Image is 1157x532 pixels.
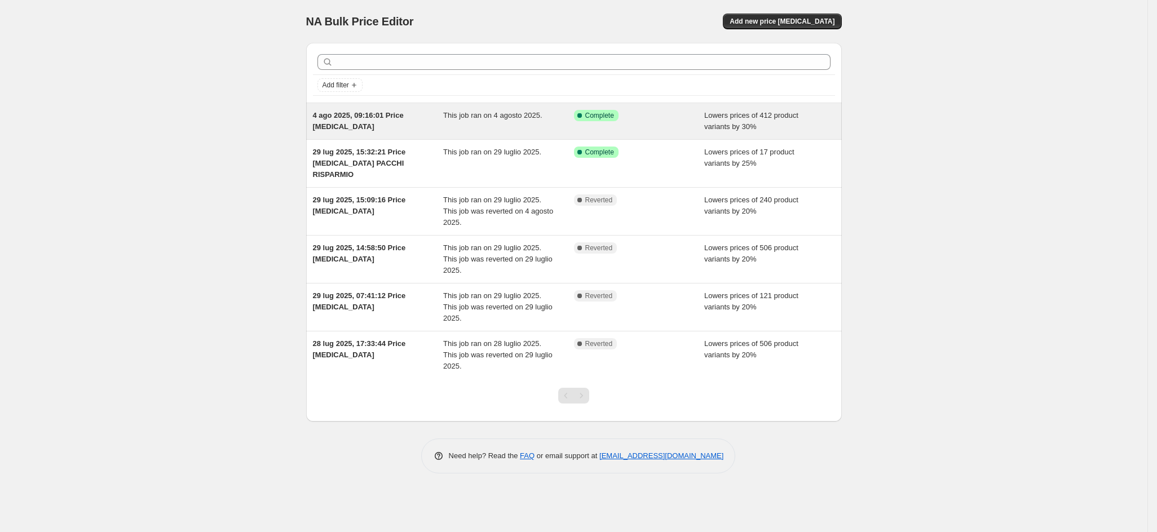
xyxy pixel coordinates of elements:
[585,111,614,120] span: Complete
[323,81,349,90] span: Add filter
[443,148,541,156] span: This job ran on 29 luglio 2025.
[599,451,723,460] a: [EMAIL_ADDRESS][DOMAIN_NAME]
[317,78,363,92] button: Add filter
[704,148,794,167] span: Lowers prices of 17 product variants by 25%
[443,339,553,370] span: This job ran on 28 luglio 2025. This job was reverted on 29 luglio 2025.
[313,243,406,263] span: 29 lug 2025, 14:58:50 Price [MEDICAL_DATA]
[443,291,553,322] span: This job ran on 29 luglio 2025. This job was reverted on 29 luglio 2025.
[306,15,414,28] span: NA Bulk Price Editor
[704,339,798,359] span: Lowers prices of 506 product variants by 20%
[443,243,553,274] span: This job ran on 29 luglio 2025. This job was reverted on 29 luglio 2025.
[585,243,613,252] span: Reverted
[704,243,798,263] span: Lowers prices of 506 product variants by 20%
[313,148,406,179] span: 29 lug 2025, 15:32:21 Price [MEDICAL_DATA] PACCHI RISPARMIO
[704,111,798,131] span: Lowers prices of 412 product variants by 30%
[443,111,542,119] span: This job ran on 4 agosto 2025.
[704,291,798,311] span: Lowers prices of 121 product variants by 20%
[449,451,520,460] span: Need help? Read the
[723,14,841,29] button: Add new price [MEDICAL_DATA]
[585,339,613,348] span: Reverted
[535,451,599,460] span: or email support at
[558,388,589,404] nav: Pagination
[313,111,404,131] span: 4 ago 2025, 09:16:01 Price [MEDICAL_DATA]
[313,339,406,359] span: 28 lug 2025, 17:33:44 Price [MEDICAL_DATA]
[730,17,834,26] span: Add new price [MEDICAL_DATA]
[585,196,613,205] span: Reverted
[585,291,613,300] span: Reverted
[520,451,535,460] a: FAQ
[585,148,614,157] span: Complete
[704,196,798,215] span: Lowers prices of 240 product variants by 20%
[443,196,553,227] span: This job ran on 29 luglio 2025. This job was reverted on 4 agosto 2025.
[313,196,406,215] span: 29 lug 2025, 15:09:16 Price [MEDICAL_DATA]
[313,291,406,311] span: 29 lug 2025, 07:41:12 Price [MEDICAL_DATA]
